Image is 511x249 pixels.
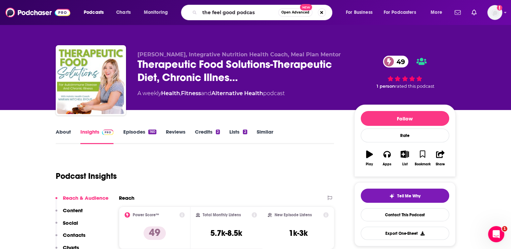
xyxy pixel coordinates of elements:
button: Open AdvancedNew [278,8,312,17]
div: List [402,162,408,166]
button: Play [361,146,378,170]
button: List [396,146,413,170]
div: 2 [216,130,220,134]
span: 1 [502,226,507,231]
button: Apps [378,146,396,170]
h3: 5.7k-8.5k [210,228,242,238]
button: open menu [139,7,177,18]
div: 49 1 personrated this podcast [354,51,456,93]
span: 1 person [377,84,395,89]
h3: 1k-3k [289,228,308,238]
a: Health [161,90,180,96]
a: Contact This Podcast [361,208,449,221]
button: open menu [341,7,381,18]
a: 49 [383,56,408,67]
img: Podchaser Pro [102,130,114,135]
input: Search podcasts, credits, & more... [200,7,278,18]
a: InsightsPodchaser Pro [80,129,114,144]
h1: Podcast Insights [56,171,117,181]
span: More [431,8,442,17]
img: Therapeutic Food Solutions-Therapeutic Diet, Chronic Illness, Autoimmune, Food Solutions, Go Pale... [57,47,125,114]
div: Share [436,162,445,166]
img: Podchaser - Follow, Share and Rate Podcasts [5,6,70,19]
p: Content [63,207,83,214]
p: Contacts [63,232,85,238]
a: About [56,129,71,144]
div: Rate [361,129,449,142]
h2: Power Score™ [133,213,159,217]
button: open menu [426,7,451,18]
span: , [180,90,181,96]
a: Show notifications dropdown [452,7,463,18]
div: Apps [383,162,391,166]
span: Podcasts [84,8,104,17]
a: Alternative Health [211,90,263,96]
p: Reach & Audience [63,195,108,201]
span: Charts [116,8,131,17]
button: open menu [79,7,112,18]
span: Logged in as BenLaurro [487,5,502,20]
button: Bookmark [414,146,431,170]
a: Similar [257,129,273,144]
p: Social [63,220,78,226]
div: Search podcasts, credits, & more... [187,5,339,20]
div: A weekly podcast [137,89,285,98]
button: Share [431,146,449,170]
button: Social [55,220,78,232]
div: 160 [148,130,156,134]
span: 49 [390,56,408,67]
a: Lists2 [229,129,247,144]
button: Show profile menu [487,5,502,20]
svg: Add a profile image [497,5,502,10]
span: Monitoring [144,8,168,17]
span: New [300,4,312,10]
img: tell me why sparkle [389,193,394,199]
button: open menu [379,7,426,18]
a: Fitness [181,90,201,96]
span: Tell Me Why [397,193,420,199]
span: Open Advanced [281,11,309,14]
span: rated this podcast [395,84,434,89]
p: 49 [144,226,166,240]
h2: Reach [119,195,134,201]
button: Content [55,207,83,220]
a: Episodes160 [123,129,156,144]
a: Reviews [166,129,185,144]
button: tell me why sparkleTell Me Why [361,189,449,203]
h2: New Episode Listens [275,213,312,217]
a: Charts [112,7,135,18]
div: Play [366,162,373,166]
img: User Profile [487,5,502,20]
div: 2 [243,130,247,134]
div: Bookmark [414,162,430,166]
button: Contacts [55,232,85,244]
a: Show notifications dropdown [469,7,479,18]
h2: Total Monthly Listens [203,213,241,217]
span: and [201,90,211,96]
span: For Business [346,8,373,17]
button: Follow [361,111,449,126]
a: Credits2 [195,129,220,144]
span: For Podcasters [384,8,416,17]
span: [PERSON_NAME], Integrative Nutrition Health Coach, Meal Plan Mentor [137,51,341,58]
button: Reach & Audience [55,195,108,207]
iframe: Intercom live chat [488,226,504,242]
button: Export One-Sheet [361,227,449,240]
